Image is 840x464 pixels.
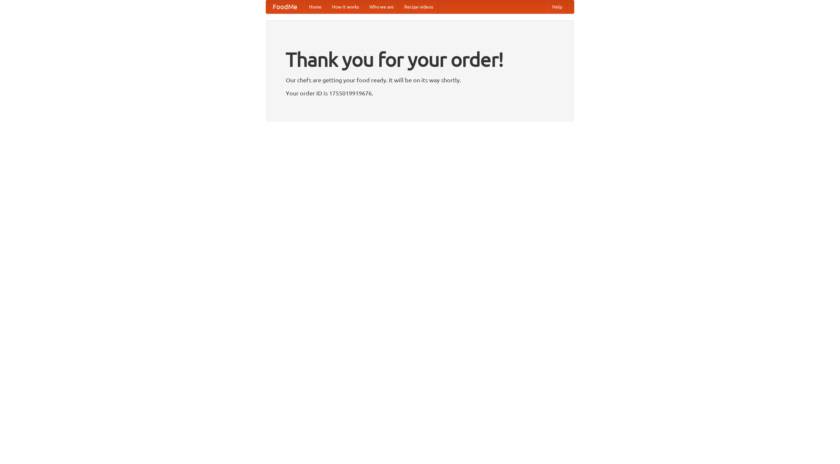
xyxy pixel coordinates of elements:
a: Who we are [364,0,399,13]
a: Recipe videos [399,0,438,13]
p: Your order ID is 1755019919676. [286,88,554,98]
a: Help [547,0,567,13]
a: Home [304,0,327,13]
a: FoodMe [266,0,304,13]
a: How it works [327,0,364,13]
h1: Thank you for your order! [286,44,554,75]
p: Our chefs are getting your food ready. It will be on its way shortly. [286,75,554,85]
